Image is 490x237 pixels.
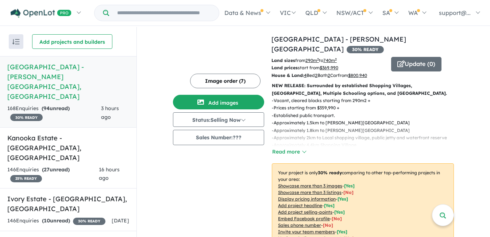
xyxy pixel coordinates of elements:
[42,105,70,112] strong: ( unread)
[272,112,453,119] p: - Established public transport.
[32,34,112,49] button: Add projects and builders
[335,57,337,61] sup: 2
[305,58,319,63] u: 290 m
[11,9,72,18] img: Openlot PRO Logo White
[348,73,367,78] u: $ 800,940
[271,64,386,71] p: start from
[7,133,129,163] h5: Kanooka Estate - [GEOGRAPHIC_DATA] , [GEOGRAPHIC_DATA]
[278,216,330,221] u: Embed Facebook profile
[319,58,337,63] span: to
[271,35,406,53] a: [GEOGRAPHIC_DATA] - [PERSON_NAME][GEOGRAPHIC_DATA]
[10,175,42,182] span: 25 % READY
[44,166,50,173] span: 27
[272,97,453,104] p: - Vacant, cleared blocks starting from 290m2 +
[439,9,471,16] span: support@...
[315,73,317,78] u: 2
[391,57,441,71] button: Update (0)
[347,46,384,53] span: 30 % READY
[272,119,453,127] p: - Approximately 1.5km to [PERSON_NAME][GEOGRAPHIC_DATA]
[173,112,264,127] button: Status:Selling Now
[272,104,453,112] p: - Prices starting from $359,990 +
[278,222,321,228] u: Sales phone number
[323,222,333,228] span: [ No ]
[337,196,348,202] span: [ Yes ]
[278,209,332,215] u: Add project selling-points
[332,216,342,221] span: [ No ]
[343,190,354,195] span: [ No ]
[278,190,342,195] u: Showcase more than 3 listings
[7,104,101,122] div: 168 Enquir ies
[73,218,105,225] span: 30 % READY
[173,130,264,145] button: Sales Number:???
[7,194,129,214] h5: Ivory Estate - [GEOGRAPHIC_DATA] , [GEOGRAPHIC_DATA]
[272,148,306,156] button: Read more
[318,170,342,175] b: 30 % ready
[320,65,338,70] u: $ 369,990
[278,229,335,234] u: Invite your team members
[44,217,50,224] span: 10
[112,217,129,224] span: [DATE]
[271,57,386,64] p: from
[101,105,119,120] span: 3 hours ago
[324,203,335,208] span: [ Yes ]
[323,58,337,63] u: 740 m
[12,39,20,44] img: sort.svg
[42,217,70,224] strong: ( unread)
[317,57,319,61] sup: 2
[271,58,295,63] b: Land sizes
[42,166,70,173] strong: ( unread)
[272,127,453,134] p: - Approximately 1.8km to [PERSON_NAME][GEOGRAPHIC_DATA]
[99,166,120,182] span: 16 hours ago
[173,95,264,109] button: Add images
[10,114,43,121] span: 30 % READY
[271,65,298,70] b: Land prices
[334,209,345,215] span: [ Yes ]
[278,203,322,208] u: Add project headline
[190,74,261,88] button: Image order (7)
[271,73,304,78] b: House & Land:
[111,5,217,21] input: Try estate name, suburb, builder or developer
[7,166,99,183] div: 146 Enquir ies
[278,196,336,202] u: Display pricing information
[304,73,306,78] u: 4
[328,73,330,78] u: 2
[272,82,454,97] p: NEW RELEASE: Surrounded by established Shopping Villages, [GEOGRAPHIC_DATA], Multiple Schooling o...
[272,134,453,141] p: - Approximately 2km to Local shopping village, public jetty and waterfront reserve
[7,62,129,101] h5: [GEOGRAPHIC_DATA] - [PERSON_NAME][GEOGRAPHIC_DATA] , [GEOGRAPHIC_DATA]
[278,183,342,189] u: Showcase more than 3 images
[344,183,355,189] span: [ Yes ]
[271,72,386,79] p: Bed Bath Car from
[337,229,347,234] span: [ Yes ]
[43,105,50,112] span: 94
[272,141,453,149] p: - Approximately 4.4km Shopping Village
[7,217,105,225] div: 146 Enquir ies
